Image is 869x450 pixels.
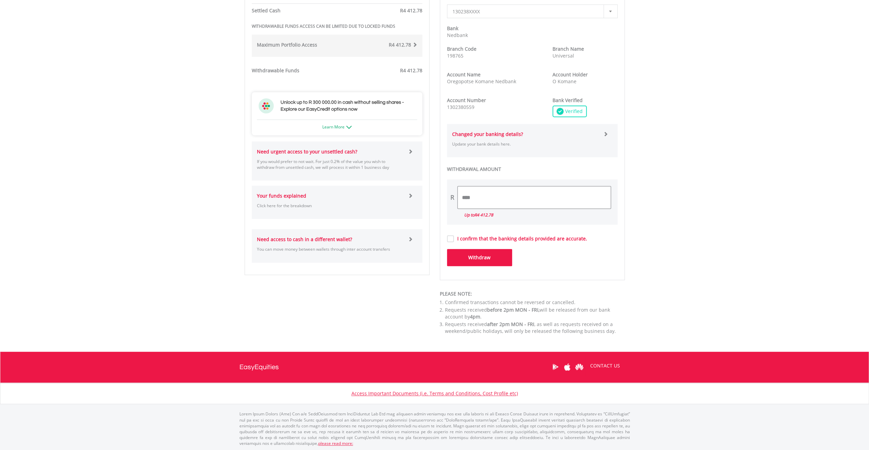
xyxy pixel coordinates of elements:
span: after 2pm MON - FRI [487,321,534,327]
li: Confirmed transactions cannot be reversed or cancelled. [445,299,625,306]
span: R4 412.78 [389,41,411,48]
strong: Changed your banking details? [452,131,523,137]
i: Up to [464,212,493,218]
strong: Withdrawable Funds [252,67,299,74]
strong: Maximum Portfolio Access [257,41,317,48]
img: ec-arrow-down.png [346,126,352,129]
span: 130238XXXX [452,5,602,18]
label: WITHDRAWAL AMOUNT [447,166,618,173]
strong: Account Number [447,97,486,103]
h3: Unlock up to R 300 000.00 in cash without selling shares - Explore our EasyCredit options now [281,99,415,113]
strong: Bank Verified [553,97,583,103]
li: Requests received , as well as requests received on a weekend/public holidays, will only be relea... [445,321,625,335]
p: Click here for the breakdown [257,203,403,209]
p: Lorem Ipsum Dolors (Ame) Con a/e SeddOeiusmod tem InciDiduntut Lab Etd mag aliquaen admin veniamq... [239,411,630,446]
strong: Branch Code [447,46,476,52]
strong: WITHDRAWABLE FUNDS ACCESS CAN BE LIMITED DUE TO LOCKED FUNDS [252,23,395,29]
a: please read more: [318,440,353,446]
a: CONTACT US [585,356,625,375]
a: EasyEquities [239,352,279,383]
span: R4 412.78 [400,7,422,14]
p: If you would prefer to not wait. For just 0.2% of the value you wish to withdraw from unsettled c... [257,159,403,170]
img: ec-flower.svg [259,98,274,113]
label: I confirm that the banking details provided are accurate. [454,235,587,242]
strong: Need urgent access to your unsettled cash? [257,148,357,155]
strong: Account Holder [553,71,588,78]
div: R [450,193,454,202]
span: R4 412.78 [400,67,422,74]
span: Nedbank [447,32,468,38]
li: Requests received will be released from our bank account by . [445,307,625,320]
a: Need access to cash in a different wallet? You can move money between wallets through inter accou... [257,229,417,262]
span: R4 412.78 [474,212,493,218]
a: Access Important Documents (i.e. Terms and Conditions, Cost Profile etc) [351,390,518,397]
strong: Account Name [447,71,481,78]
strong: Settled Cash [252,7,281,14]
span: before 2pm MON - FRI, [487,307,539,313]
span: 4pm [470,313,480,320]
a: Huawei [573,356,585,377]
strong: Bank [447,25,458,32]
a: Apple [561,356,573,377]
strong: Need access to cash in a different wallet? [257,236,352,242]
strong: Your funds explained [257,192,306,199]
span: O Komane [553,78,576,85]
p: You can move money between wallets through inter account transfers [257,246,403,252]
span: Verified [563,108,583,115]
span: Universal [553,52,574,59]
span: Oregopotse Komane Nedbank [447,78,516,85]
strong: Branch Name [553,46,584,52]
a: Google Play [549,356,561,377]
div: PLEASE NOTE: [440,290,625,297]
button: Withdraw [447,249,512,266]
span: 198765 [447,52,463,59]
span: 1302380559 [447,104,474,110]
p: Update your bank details here. [452,141,598,147]
a: Learn More [322,124,352,130]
